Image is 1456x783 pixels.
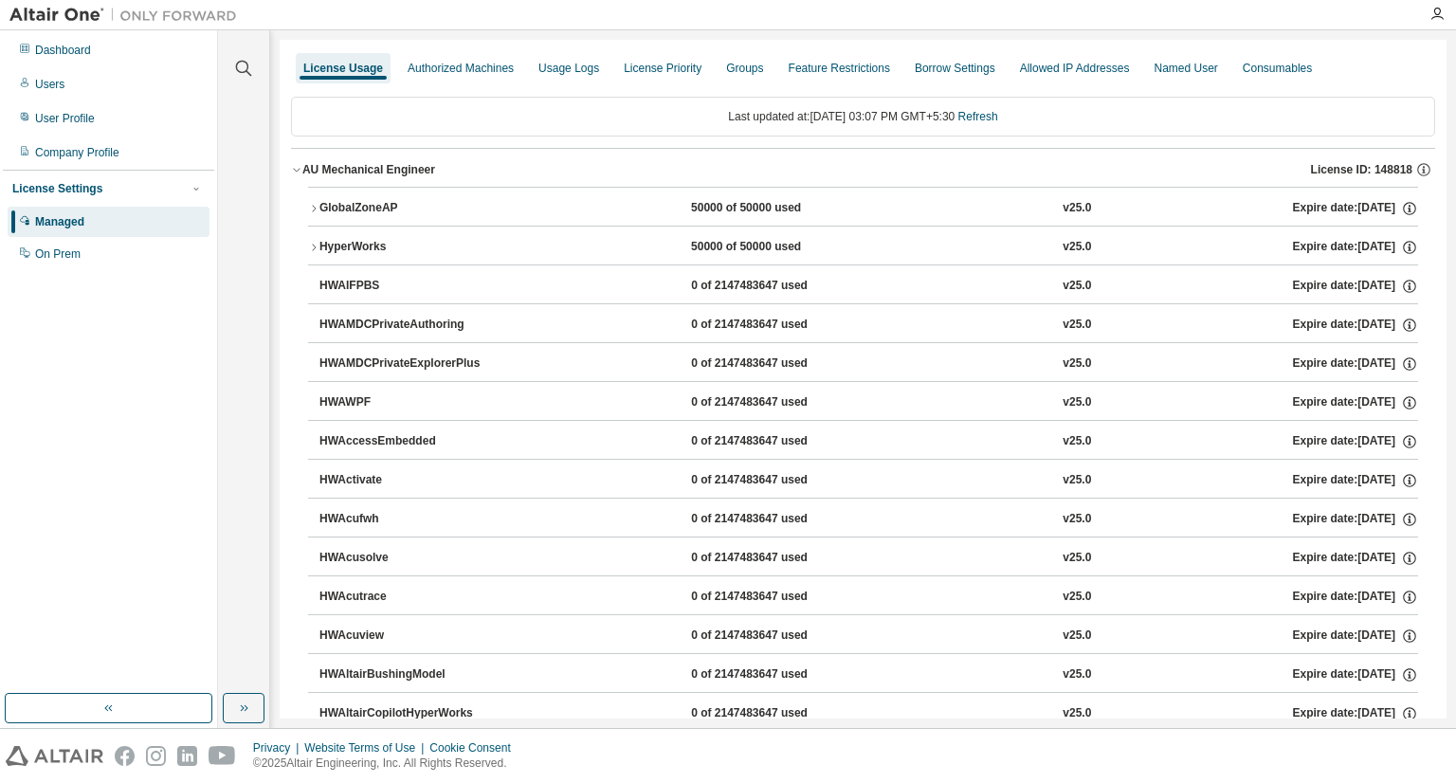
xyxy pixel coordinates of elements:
div: Expire date: [DATE] [1293,278,1418,295]
div: Expire date: [DATE] [1293,317,1418,334]
div: HWAMDCPrivateExplorerPlus [319,355,490,373]
div: Expire date: [DATE] [1293,511,1418,528]
img: Altair One [9,6,246,25]
div: Allowed IP Addresses [1020,61,1130,76]
div: 0 of 2147483647 used [691,628,862,645]
div: 0 of 2147483647 used [691,472,862,489]
div: 0 of 2147483647 used [691,666,862,683]
img: altair_logo.svg [6,746,103,766]
button: AU Mechanical EngineerLicense ID: 148818 [291,149,1435,191]
div: 0 of 2147483647 used [691,433,862,450]
div: Expire date: [DATE] [1293,589,1418,606]
div: 0 of 2147483647 used [691,589,862,606]
img: youtube.svg [209,746,236,766]
div: License Settings [12,181,102,196]
button: HWAcuview0 of 2147483647 usedv25.0Expire date:[DATE] [319,615,1418,657]
div: v25.0 [1063,278,1091,295]
div: HWAcusolve [319,550,490,567]
div: 0 of 2147483647 used [691,278,862,295]
div: Named User [1154,61,1217,76]
div: 0 of 2147483647 used [691,550,862,567]
button: HWAWPF0 of 2147483647 usedv25.0Expire date:[DATE] [319,382,1418,424]
div: 0 of 2147483647 used [691,317,862,334]
a: Refresh [958,110,998,123]
div: 50000 of 50000 used [691,200,862,217]
div: Privacy [253,740,304,756]
span: License ID: 148818 [1311,162,1412,177]
div: Expire date: [DATE] [1293,433,1418,450]
button: HWAIFPBS0 of 2147483647 usedv25.0Expire date:[DATE] [319,265,1418,307]
div: Expire date: [DATE] [1293,472,1418,489]
div: Website Terms of Use [304,740,429,756]
div: Expire date: [DATE] [1293,394,1418,411]
div: On Prem [35,246,81,262]
button: HWAcutrace0 of 2147483647 usedv25.0Expire date:[DATE] [319,576,1418,618]
div: HWAWPF [319,394,490,411]
div: v25.0 [1063,589,1091,606]
div: Expire date: [DATE] [1293,628,1418,645]
div: HWAccessEmbedded [319,433,490,450]
div: v25.0 [1063,666,1091,683]
div: HWActivate [319,472,490,489]
div: Groups [726,61,763,76]
div: HWAltairCopilotHyperWorks [319,705,490,722]
button: HWAcusolve0 of 2147483647 usedv25.0Expire date:[DATE] [319,537,1418,579]
div: 0 of 2147483647 used [691,394,862,411]
div: HWAcufwh [319,511,490,528]
div: AU Mechanical Engineer [302,162,435,177]
div: Company Profile [35,145,119,160]
button: GlobalZoneAP50000 of 50000 usedv25.0Expire date:[DATE] [308,188,1418,229]
button: HWAltairBushingModel0 of 2147483647 usedv25.0Expire date:[DATE] [319,654,1418,696]
div: Expire date: [DATE] [1293,355,1418,373]
div: Last updated at: [DATE] 03:07 PM GMT+5:30 [291,97,1435,137]
div: v25.0 [1063,550,1091,567]
button: HWAccessEmbedded0 of 2147483647 usedv25.0Expire date:[DATE] [319,421,1418,463]
div: v25.0 [1063,239,1091,256]
div: User Profile [35,111,95,126]
img: facebook.svg [115,746,135,766]
div: 0 of 2147483647 used [691,355,862,373]
div: HyperWorks [319,239,490,256]
div: 50000 of 50000 used [691,239,862,256]
button: HyperWorks50000 of 50000 usedv25.0Expire date:[DATE] [308,227,1418,268]
div: HWAcuview [319,628,490,645]
div: License Usage [303,61,383,76]
div: v25.0 [1063,511,1091,528]
div: Expire date: [DATE] [1293,550,1418,567]
div: v25.0 [1063,355,1091,373]
div: Dashboard [35,43,91,58]
button: HWAltairCopilotHyperWorks0 of 2147483647 usedv25.0Expire date:[DATE] [319,693,1418,735]
div: Expire date: [DATE] [1293,666,1418,683]
p: © 2025 Altair Engineering, Inc. All Rights Reserved. [253,756,522,772]
div: Usage Logs [538,61,599,76]
div: v25.0 [1063,200,1091,217]
div: HWAcutrace [319,589,490,606]
div: v25.0 [1063,394,1091,411]
button: HWActivate0 of 2147483647 usedv25.0Expire date:[DATE] [319,460,1418,501]
div: Expire date: [DATE] [1293,200,1418,217]
div: v25.0 [1063,705,1091,722]
div: Expire date: [DATE] [1293,705,1418,722]
div: Consumables [1243,61,1312,76]
button: HWAMDCPrivateExplorerPlus0 of 2147483647 usedv25.0Expire date:[DATE] [319,343,1418,385]
div: v25.0 [1063,472,1091,489]
div: Feature Restrictions [789,61,890,76]
div: GlobalZoneAP [319,200,490,217]
div: Authorized Machines [408,61,514,76]
div: v25.0 [1063,433,1091,450]
div: v25.0 [1063,317,1091,334]
div: Expire date: [DATE] [1293,239,1418,256]
img: instagram.svg [146,746,166,766]
div: HWAMDCPrivateAuthoring [319,317,490,334]
div: 0 of 2147483647 used [691,511,862,528]
div: v25.0 [1063,628,1091,645]
img: linkedin.svg [177,746,197,766]
button: HWAMDCPrivateAuthoring0 of 2147483647 usedv25.0Expire date:[DATE] [319,304,1418,346]
div: Cookie Consent [429,740,521,756]
div: License Priority [624,61,701,76]
div: Users [35,77,64,92]
div: 0 of 2147483647 used [691,705,862,722]
div: Managed [35,214,84,229]
div: HWAIFPBS [319,278,490,295]
button: HWAcufwh0 of 2147483647 usedv25.0Expire date:[DATE] [319,499,1418,540]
